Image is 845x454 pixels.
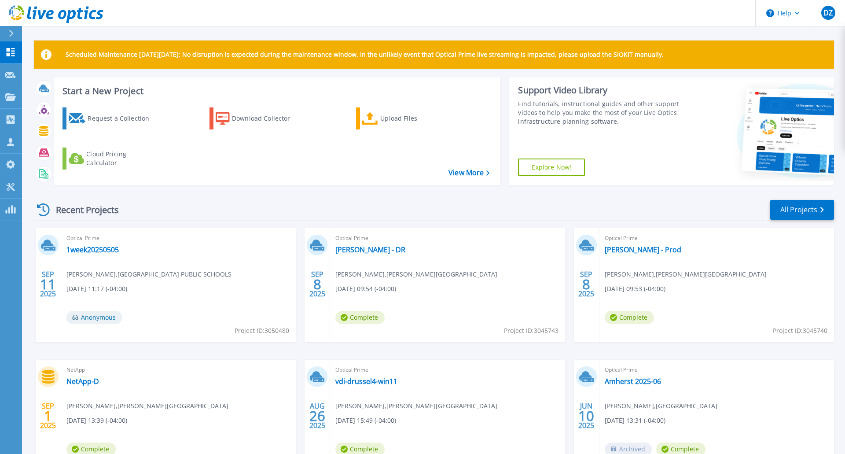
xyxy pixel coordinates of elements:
[66,401,228,411] span: [PERSON_NAME] , [PERSON_NAME][GEOGRAPHIC_DATA]
[66,245,119,254] a: 1week20250505
[770,200,834,220] a: All Projects
[605,401,717,411] span: [PERSON_NAME] , [GEOGRAPHIC_DATA]
[518,100,683,126] div: Find tutorials, instructional guides and other support videos to help you make the most of your L...
[309,268,326,300] div: SEP 2025
[40,281,56,288] span: 11
[209,107,308,129] a: Download Collector
[605,365,829,375] span: Optical Prime
[66,284,127,294] span: [DATE] 11:17 (-04:00)
[335,284,396,294] span: [DATE] 09:54 (-04:00)
[335,401,497,411] span: [PERSON_NAME] , [PERSON_NAME][GEOGRAPHIC_DATA]
[309,400,326,432] div: AUG 2025
[605,233,829,243] span: Optical Prime
[44,412,52,420] span: 1
[335,245,405,254] a: [PERSON_NAME] - DR
[40,400,56,432] div: SEP 2025
[823,9,833,16] span: DZ
[335,269,497,279] span: [PERSON_NAME] , [PERSON_NAME][GEOGRAPHIC_DATA]
[578,268,595,300] div: SEP 2025
[232,110,302,127] div: Download Collector
[605,245,681,254] a: [PERSON_NAME] - Prod
[66,311,122,324] span: Anonymous
[518,159,585,176] a: Explore Now!
[773,326,827,336] span: Project ID: 3045740
[605,284,665,294] span: [DATE] 09:53 (-04:00)
[309,412,325,420] span: 26
[504,326,558,336] span: Project ID: 3045743
[66,365,290,375] span: NetApp
[66,416,127,425] span: [DATE] 13:39 (-04:00)
[582,281,590,288] span: 8
[335,311,385,324] span: Complete
[380,110,451,127] div: Upload Files
[62,148,161,170] a: Cloud Pricing Calculator
[66,269,231,279] span: [PERSON_NAME] , [GEOGRAPHIC_DATA] PUBLIC SCHOOLS
[335,416,396,425] span: [DATE] 15:49 (-04:00)
[66,377,99,386] a: NetApp-D
[578,412,594,420] span: 10
[518,85,683,96] div: Support Video Library
[605,269,767,279] span: [PERSON_NAME] , [PERSON_NAME][GEOGRAPHIC_DATA]
[34,199,131,221] div: Recent Projects
[335,365,559,375] span: Optical Prime
[605,311,654,324] span: Complete
[605,377,661,386] a: Amherst 2025-06
[578,400,595,432] div: JUN 2025
[86,150,157,167] div: Cloud Pricing Calculator
[605,416,665,425] span: [DATE] 13:31 (-04:00)
[40,268,56,300] div: SEP 2025
[62,107,161,129] a: Request a Collection
[66,51,664,58] p: Scheduled Maintenance [DATE][DATE]: No disruption is expected during the maintenance window. In t...
[62,86,489,96] h3: Start a New Project
[335,377,397,386] a: vdi-drussel4-win11
[448,169,489,177] a: View More
[356,107,454,129] a: Upload Files
[66,233,290,243] span: Optical Prime
[235,326,289,336] span: Project ID: 3050480
[313,281,321,288] span: 8
[88,110,158,127] div: Request a Collection
[335,233,559,243] span: Optical Prime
